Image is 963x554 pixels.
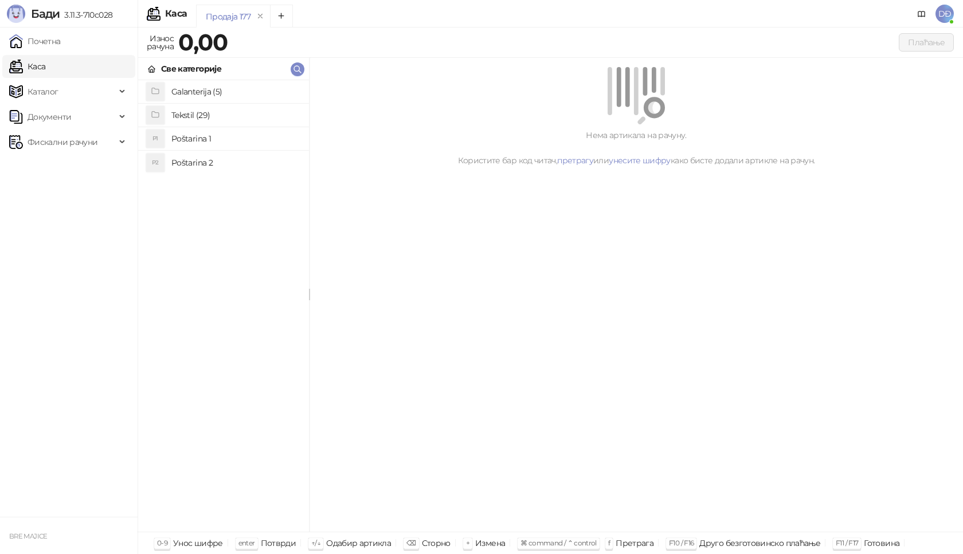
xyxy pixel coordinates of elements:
div: Друго безготовинско плаћање [699,536,820,551]
span: ⌫ [406,539,416,547]
span: F10 / F16 [669,539,694,547]
div: Одабир артикла [326,536,391,551]
h4: Poštarina 2 [171,154,300,172]
h4: Galanterija (5) [171,82,300,101]
div: Сторно [422,536,451,551]
div: Готовина [864,536,899,551]
span: ↑/↓ [311,539,320,547]
div: Нема артикала на рачуну. Користите бар код читач, или како бисте додали артикле на рачун. [323,129,949,167]
button: Add tab [270,5,293,27]
span: f [608,539,610,547]
small: BRE MAJICE [9,532,48,540]
div: Износ рачуна [144,31,176,54]
span: ⌘ command / ⌃ control [520,539,597,547]
span: 3.11.3-710c028 [60,10,112,20]
a: Почетна [9,30,61,53]
h4: Tekstil (29) [171,106,300,124]
span: Каталог [28,80,58,103]
span: Бади [31,7,60,21]
strong: 0,00 [178,28,228,56]
div: grid [138,80,309,532]
span: Документи [28,105,71,128]
div: Каса [165,9,187,18]
div: Унос шифре [173,536,223,551]
span: + [466,539,469,547]
div: P1 [146,129,165,148]
div: Измена [475,536,505,551]
div: Претрага [616,536,653,551]
button: remove [253,11,268,21]
a: Каса [9,55,45,78]
span: Фискални рачуни [28,131,97,154]
div: Све категорије [161,62,221,75]
img: Logo [7,5,25,23]
a: претрагу [557,155,593,166]
span: DĐ [935,5,954,23]
span: enter [238,539,255,547]
h4: Poštarina 1 [171,129,300,148]
a: унесите шифру [609,155,671,166]
a: Документација [913,5,931,23]
div: Продаја 177 [206,10,250,23]
div: Потврди [261,536,296,551]
button: Плаћање [899,33,954,52]
span: F11 / F17 [836,539,858,547]
div: P2 [146,154,165,172]
span: 0-9 [157,539,167,547]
